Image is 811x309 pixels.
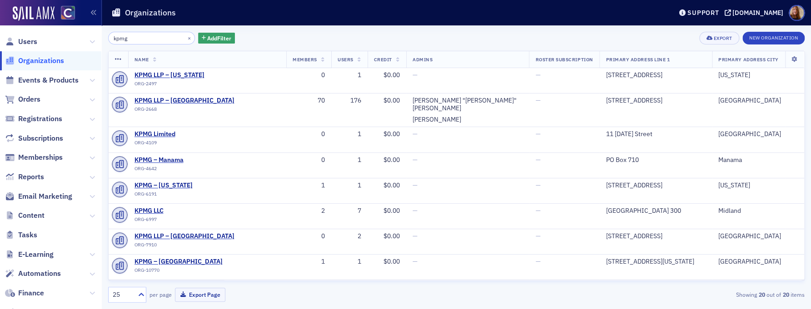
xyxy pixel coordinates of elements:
[5,75,79,85] a: Events & Products
[293,258,325,266] div: 1
[535,181,540,189] span: —
[5,172,44,182] a: Reports
[383,156,400,164] span: $0.00
[579,290,805,299] div: Showing out of items
[134,207,217,215] a: KPMG LLC
[55,6,75,21] a: View Homepage
[149,290,172,299] label: per page
[383,130,400,138] span: $0.00
[5,288,44,298] a: Finance
[5,211,45,221] a: Content
[293,181,325,190] div: 1
[338,156,361,164] div: 1
[742,32,805,44] button: New Organization
[134,242,234,251] div: ORG-7910
[134,267,223,276] div: ORG-10770
[718,207,798,215] div: Midland
[338,232,361,240] div: 2
[606,181,706,190] div: [STREET_ADDRESS]
[413,116,461,124] a: [PERSON_NAME]
[18,37,37,47] span: Users
[61,6,75,20] img: SailAMX
[134,232,234,240] a: KPMG LLP – [GEOGRAPHIC_DATA]
[18,211,45,221] span: Content
[338,207,361,215] div: 7
[606,207,706,215] div: [GEOGRAPHIC_DATA] 300
[606,156,706,164] div: PO Box 710
[5,250,54,260] a: E-Learning
[293,130,325,138] div: 0
[293,97,325,105] div: 70
[535,156,540,164] span: —
[134,130,217,138] a: KPMG Limited
[293,207,325,215] div: 2
[5,152,63,162] a: Memberships
[293,71,325,79] div: 0
[18,172,44,182] span: Reports
[338,258,361,266] div: 1
[5,56,64,66] a: Organizations
[134,181,217,190] span: KPMG – New York
[606,232,706,240] div: [STREET_ADDRESS]
[713,36,732,41] div: Export
[5,191,72,201] a: Email Marketing
[413,232,418,240] span: —
[606,56,670,63] span: Primary Address Line 1
[134,97,234,105] a: KPMG LLP – [GEOGRAPHIC_DATA]
[134,140,217,149] div: ORG-4109
[383,96,400,104] span: $0.00
[18,75,79,85] span: Events & Products
[134,232,234,240] span: KPMG LLP – Boulder
[535,56,593,63] span: Roster Subscription
[718,71,798,79] div: [US_STATE]
[5,37,37,47] a: Users
[293,56,317,63] span: Members
[718,156,798,164] div: Manama
[18,94,40,104] span: Orders
[413,97,523,113] div: [PERSON_NAME] "[PERSON_NAME]" [PERSON_NAME]
[18,191,72,201] span: Email Marketing
[383,181,400,189] span: $0.00
[413,181,418,189] span: —
[5,230,37,240] a: Tasks
[699,32,739,44] button: Export
[293,156,325,164] div: 0
[718,56,779,63] span: Primary Address City
[18,152,63,162] span: Memberships
[413,71,418,79] span: —
[535,130,540,138] span: —
[198,33,235,44] button: AddFilter
[18,269,61,279] span: Automations
[18,250,54,260] span: E-Learning
[338,97,361,105] div: 176
[134,216,217,226] div: ORG-6997
[724,10,786,16] button: [DOMAIN_NAME]
[383,232,400,240] span: $0.00
[5,269,61,279] a: Automations
[718,130,798,138] div: [GEOGRAPHIC_DATA]
[383,206,400,215] span: $0.00
[413,206,418,215] span: —
[718,232,798,240] div: [GEOGRAPHIC_DATA]
[535,206,540,215] span: —
[18,114,62,124] span: Registrations
[134,166,217,175] div: ORG-4642
[175,288,225,302] button: Export Page
[134,181,217,190] a: KPMG – [US_STATE]
[606,258,706,266] div: [STREET_ADDRESS][US_STATE]
[535,96,540,104] span: —
[383,71,400,79] span: $0.00
[113,290,133,299] div: 25
[13,6,55,21] img: SailAMX
[338,181,361,190] div: 1
[606,71,706,79] div: [STREET_ADDRESS]
[781,290,791,299] strong: 20
[338,71,361,79] div: 1
[5,133,63,143] a: Subscriptions
[134,71,217,79] a: KPMG LLP – [US_STATE]
[535,232,540,240] span: —
[207,34,231,42] span: Add Filter
[535,257,540,265] span: —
